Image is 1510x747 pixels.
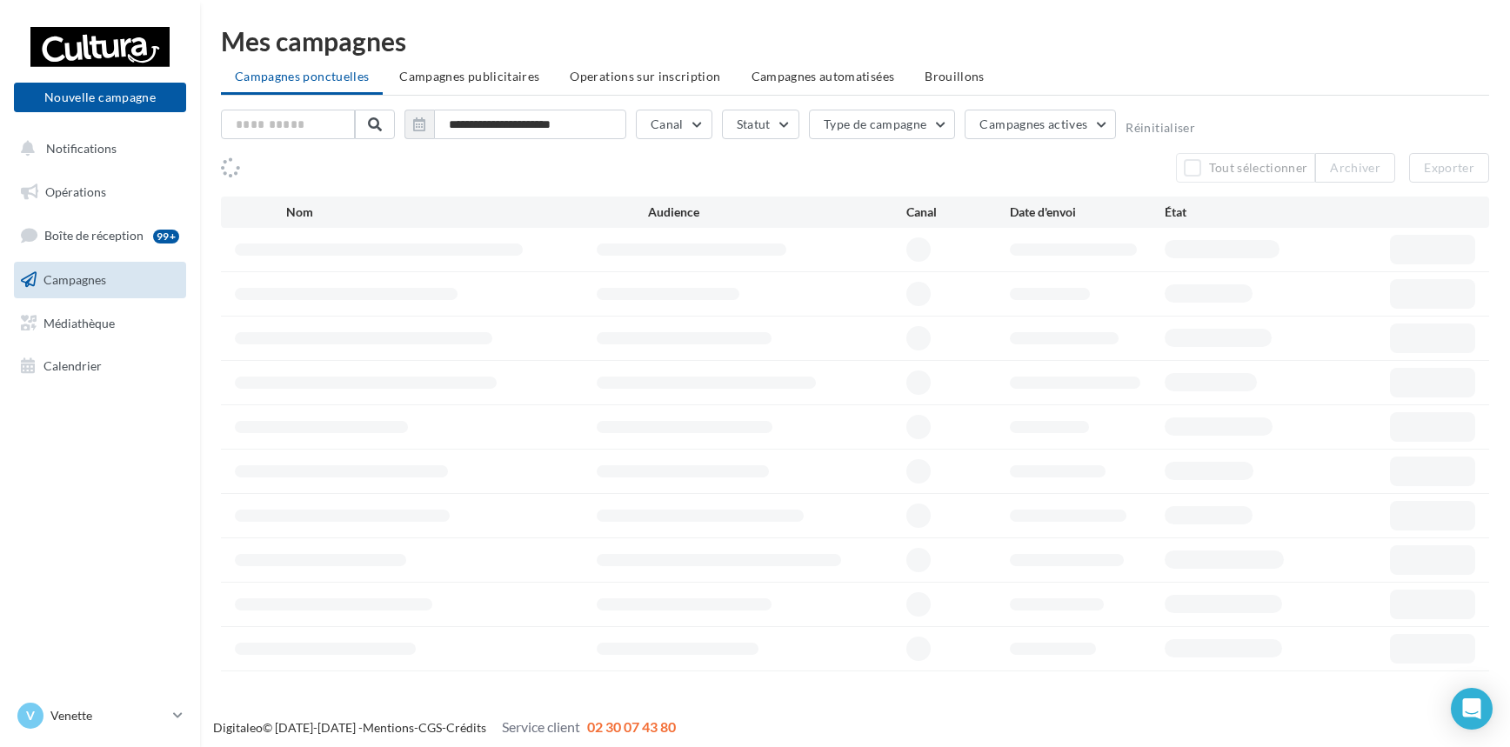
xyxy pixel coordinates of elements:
[636,110,712,139] button: Canal
[44,228,144,243] span: Boîte de réception
[153,230,179,243] div: 99+
[809,110,956,139] button: Type de campagne
[213,720,676,735] span: © [DATE]-[DATE] - - -
[979,117,1087,131] span: Campagnes actives
[221,28,1489,54] div: Mes campagnes
[43,358,102,373] span: Calendrier
[46,141,117,156] span: Notifications
[752,69,895,83] span: Campagnes automatisées
[10,348,190,384] a: Calendrier
[10,217,190,254] a: Boîte de réception99+
[648,203,906,221] div: Audience
[587,718,676,735] span: 02 30 07 43 80
[1165,203,1320,221] div: État
[14,83,186,112] button: Nouvelle campagne
[10,305,190,342] a: Médiathèque
[14,699,186,732] a: V Venette
[1010,203,1165,221] div: Date d'envoi
[50,707,166,724] p: Venette
[10,262,190,298] a: Campagnes
[10,174,190,210] a: Opérations
[43,315,115,330] span: Médiathèque
[965,110,1116,139] button: Campagnes actives
[1451,688,1493,730] div: Open Intercom Messenger
[10,130,183,167] button: Notifications
[418,720,442,735] a: CGS
[45,184,106,199] span: Opérations
[570,69,720,83] span: Operations sur inscription
[925,69,985,83] span: Brouillons
[1315,153,1395,183] button: Archiver
[446,720,486,735] a: Crédits
[43,272,106,287] span: Campagnes
[906,203,1010,221] div: Canal
[26,707,35,724] span: V
[1176,153,1315,183] button: Tout sélectionner
[1409,153,1489,183] button: Exporter
[502,718,580,735] span: Service client
[399,69,539,83] span: Campagnes publicitaires
[213,720,263,735] a: Digitaleo
[722,110,799,139] button: Statut
[1126,121,1195,135] button: Réinitialiser
[286,203,648,221] div: Nom
[363,720,414,735] a: Mentions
